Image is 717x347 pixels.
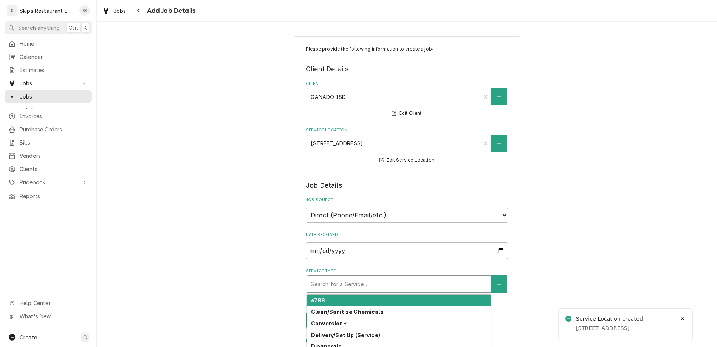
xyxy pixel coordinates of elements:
span: K [84,24,87,32]
div: SS [79,5,90,16]
button: Navigate back [133,5,145,17]
a: Go to Jobs [5,77,92,89]
strong: Delivery/Set Up (Service) [311,332,380,338]
span: Purchase Orders [20,125,88,133]
a: Calendar [5,51,92,63]
span: Pricebook [20,178,77,186]
a: Go to Help Center [5,297,92,309]
button: Search anythingCtrlK [5,21,92,34]
div: Skips Restaurant Equipment [20,7,75,15]
span: Home [20,40,88,48]
span: C [83,333,87,341]
div: Job Type [306,302,508,329]
span: Reports [20,192,88,200]
svg: Create New Client [497,94,501,99]
a: Go to What's New [5,310,92,322]
label: Job Source [306,197,508,203]
label: Reason For Call [306,338,508,344]
p: Please provide the following information to create a job: [306,46,508,52]
div: Client [306,81,508,118]
label: Service Location [306,127,508,133]
a: Estimates [5,64,92,76]
button: Create New Service [491,275,507,293]
a: Clients [5,163,92,175]
button: Create New Location [491,135,507,152]
svg: Create New Location [497,141,501,146]
a: Jobs [99,5,129,17]
span: Jobs [113,7,126,15]
div: Date Received [306,232,508,259]
a: Invoices [5,110,92,122]
span: Estimates [20,66,88,74]
a: Bills [5,136,92,149]
a: Job Series [5,103,92,116]
span: Invoices [20,112,88,120]
div: S [7,5,17,16]
a: Reports [5,190,92,202]
div: Service Location created [576,315,643,323]
span: Jobs [20,79,77,87]
span: Add Job Details [145,6,195,16]
a: Jobs [5,90,92,103]
legend: Client Details [306,64,508,74]
a: Home [5,37,92,50]
a: Vendors [5,150,92,162]
div: [STREET_ADDRESS] [576,325,675,332]
span: Job Series [20,106,88,114]
strong: Conversion* [311,320,347,327]
label: Job Type [306,302,508,308]
span: Create [20,334,37,341]
div: Job Source [306,197,508,222]
button: Edit Client [391,109,423,118]
a: Purchase Orders [5,123,92,136]
span: Clients [20,165,88,173]
label: Client [306,81,508,87]
strong: 6788 [311,297,325,304]
input: yyyy-mm-dd [306,242,508,259]
div: Service Location [306,127,508,165]
div: Service Type [306,268,508,293]
button: Create New Client [491,88,507,105]
span: Jobs [20,93,88,100]
span: Bills [20,139,88,147]
button: Edit Service Location [378,156,435,165]
label: Service Type [306,268,508,274]
label: Date Received [306,232,508,238]
strong: Clean/Sanitize Chemicals [311,308,384,315]
span: Search anything [18,24,60,32]
div: Shan Skipper's Avatar [79,5,90,16]
span: Vendors [20,152,88,160]
svg: Create New Service [497,282,501,287]
a: Go to Pricebook [5,176,92,188]
legend: Job Details [306,180,508,190]
span: Calendar [20,53,88,61]
span: Ctrl [68,24,78,32]
span: What's New [20,312,87,320]
span: Help Center [20,299,87,307]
